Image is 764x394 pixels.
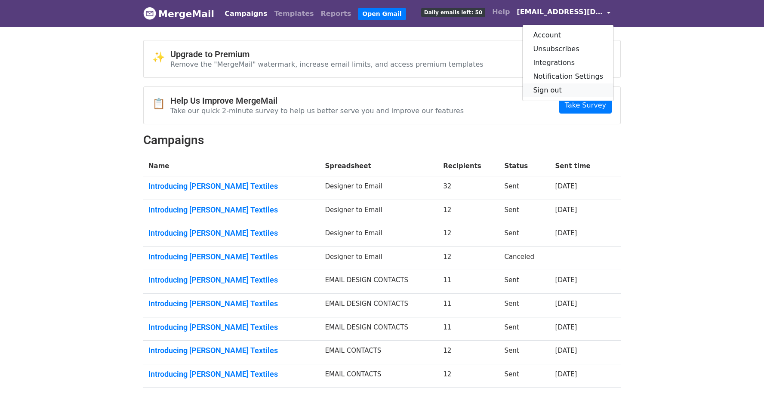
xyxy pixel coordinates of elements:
[358,8,406,20] a: Open Gmail
[438,246,499,270] td: 12
[148,205,314,215] a: Introducing [PERSON_NAME] Textiles
[152,51,170,64] span: ✨
[148,275,314,285] a: Introducing [PERSON_NAME] Textiles
[438,294,499,317] td: 11
[143,156,320,176] th: Name
[320,341,438,364] td: EMAIL CONTACTS
[489,3,513,21] a: Help
[438,223,499,247] td: 12
[170,106,464,115] p: Take our quick 2-minute survey to help us better serve you and improve our features
[148,252,314,262] a: Introducing [PERSON_NAME] Textiles
[148,346,314,355] a: Introducing [PERSON_NAME] Textiles
[499,317,550,341] td: Sent
[221,5,271,22] a: Campaigns
[721,353,764,394] iframe: Chat Widget
[320,294,438,317] td: EMAIL DESIGN CONTACTS
[499,223,550,247] td: Sent
[320,223,438,247] td: Designer to Email
[438,341,499,364] td: 12
[555,229,577,237] a: [DATE]
[320,176,438,200] td: Designer to Email
[555,300,577,308] a: [DATE]
[148,182,314,191] a: Introducing [PERSON_NAME] Textiles
[438,270,499,294] td: 11
[555,182,577,190] a: [DATE]
[517,7,603,17] span: [EMAIL_ADDRESS][DOMAIN_NAME]
[438,364,499,388] td: 12
[148,228,314,238] a: Introducing [PERSON_NAME] Textiles
[438,317,499,341] td: 11
[170,60,484,69] p: Remove the "MergeMail" watermark, increase email limits, and access premium templates
[421,8,485,17] span: Daily emails left: 50
[555,370,577,378] a: [DATE]
[148,299,314,308] a: Introducing [PERSON_NAME] Textiles
[148,323,314,332] a: Introducing [PERSON_NAME] Textiles
[418,3,489,21] a: Daily emails left: 50
[523,83,613,97] a: Sign out
[499,294,550,317] td: Sent
[320,270,438,294] td: EMAIL DESIGN CONTACTS
[499,246,550,270] td: Canceled
[320,200,438,223] td: Designer to Email
[559,97,612,114] a: Take Survey
[513,3,614,24] a: [EMAIL_ADDRESS][DOMAIN_NAME]
[271,5,317,22] a: Templates
[438,200,499,223] td: 12
[555,276,577,284] a: [DATE]
[170,49,484,59] h4: Upgrade to Premium
[320,317,438,341] td: EMAIL DESIGN CONTACTS
[523,70,613,83] a: Notification Settings
[550,156,608,176] th: Sent time
[320,246,438,270] td: Designer to Email
[499,200,550,223] td: Sent
[438,176,499,200] td: 32
[143,133,621,148] h2: Campaigns
[143,5,214,23] a: MergeMail
[499,156,550,176] th: Status
[170,95,464,106] h4: Help Us Improve MergeMail
[555,323,577,331] a: [DATE]
[499,364,550,388] td: Sent
[499,270,550,294] td: Sent
[317,5,355,22] a: Reports
[148,369,314,379] a: Introducing [PERSON_NAME] Textiles
[555,206,577,214] a: [DATE]
[152,98,170,110] span: 📋
[320,156,438,176] th: Spreadsheet
[143,7,156,20] img: MergeMail logo
[522,25,614,101] div: [EMAIL_ADDRESS][DOMAIN_NAME]
[438,156,499,176] th: Recipients
[499,176,550,200] td: Sent
[523,56,613,70] a: Integrations
[523,42,613,56] a: Unsubscribes
[499,341,550,364] td: Sent
[523,28,613,42] a: Account
[320,364,438,388] td: EMAIL CONTACTS
[555,347,577,354] a: [DATE]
